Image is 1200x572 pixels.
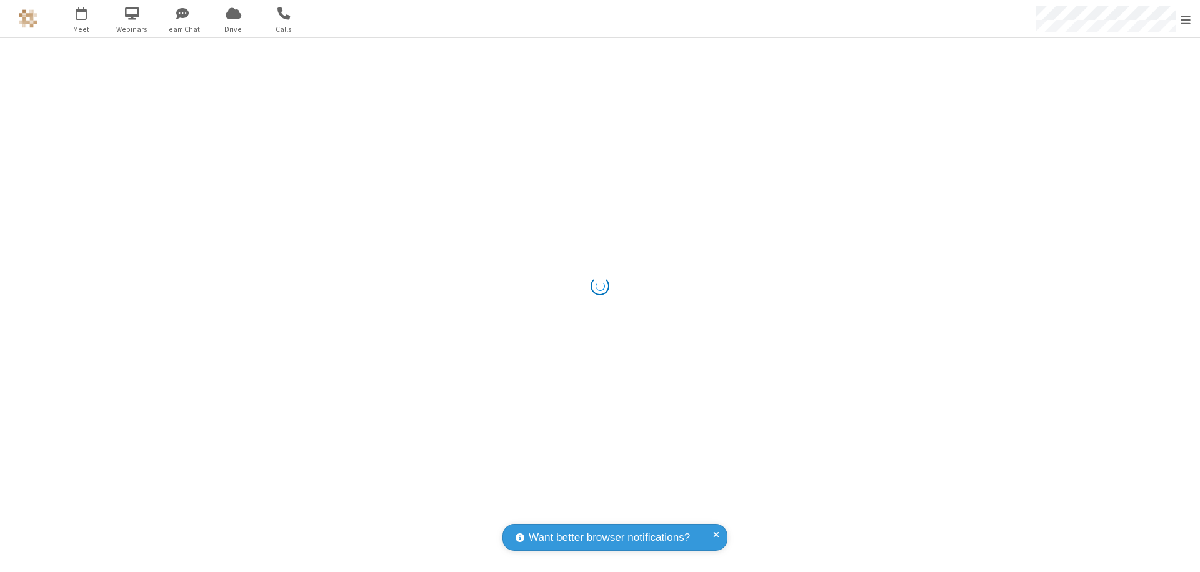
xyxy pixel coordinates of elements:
[210,24,257,35] span: Drive
[19,9,37,28] img: QA Selenium DO NOT DELETE OR CHANGE
[529,530,690,546] span: Want better browser notifications?
[109,24,156,35] span: Webinars
[58,24,105,35] span: Meet
[159,24,206,35] span: Team Chat
[261,24,307,35] span: Calls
